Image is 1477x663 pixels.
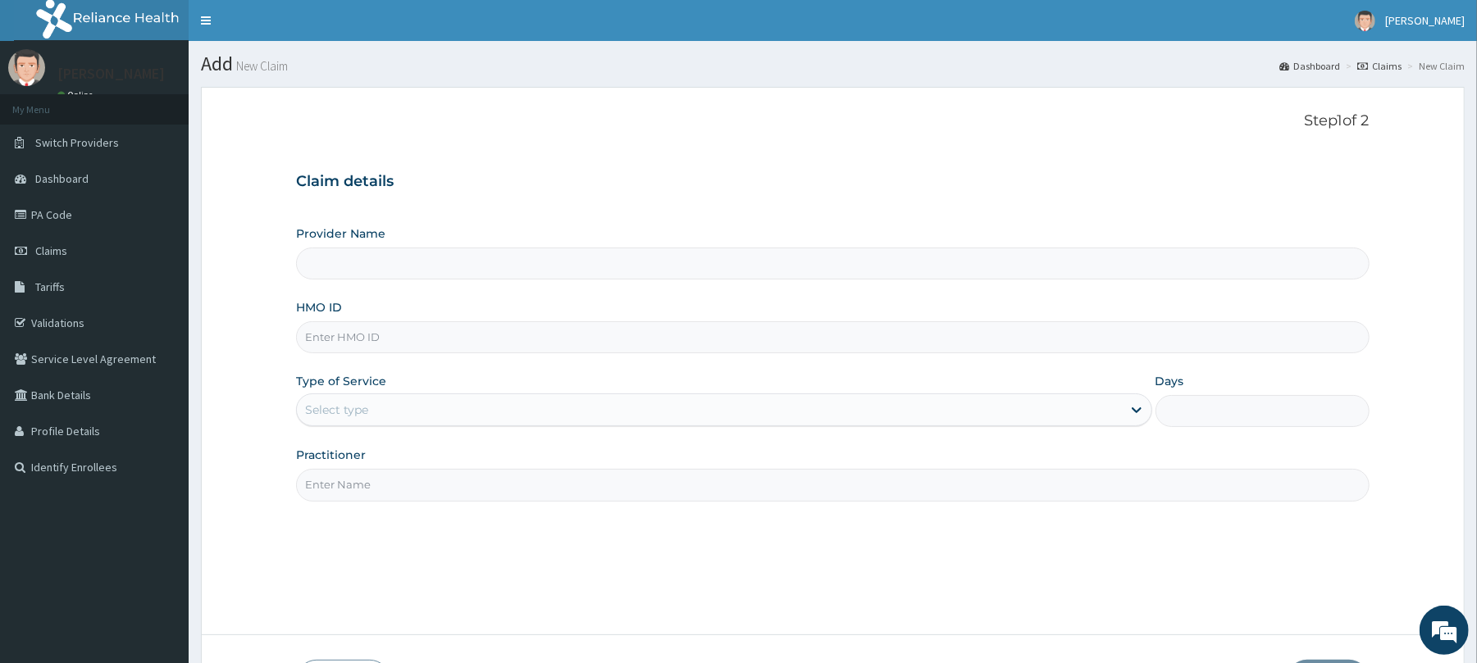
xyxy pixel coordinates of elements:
[1279,59,1340,73] a: Dashboard
[296,225,385,242] label: Provider Name
[1156,373,1184,389] label: Days
[57,89,97,101] a: Online
[305,402,368,418] div: Select type
[296,469,1369,501] input: Enter Name
[296,321,1369,353] input: Enter HMO ID
[201,53,1465,75] h1: Add
[296,447,366,463] label: Practitioner
[1357,59,1402,73] a: Claims
[296,373,386,389] label: Type of Service
[296,173,1369,191] h3: Claim details
[296,299,342,316] label: HMO ID
[1355,11,1375,31] img: User Image
[296,112,1369,130] p: Step 1 of 2
[35,279,65,294] span: Tariffs
[1403,59,1465,73] li: New Claim
[35,135,119,150] span: Switch Providers
[1385,13,1465,28] span: [PERSON_NAME]
[8,49,45,86] img: User Image
[233,60,288,72] small: New Claim
[35,171,89,186] span: Dashboard
[57,66,165,81] p: [PERSON_NAME]
[35,243,67,258] span: Claims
